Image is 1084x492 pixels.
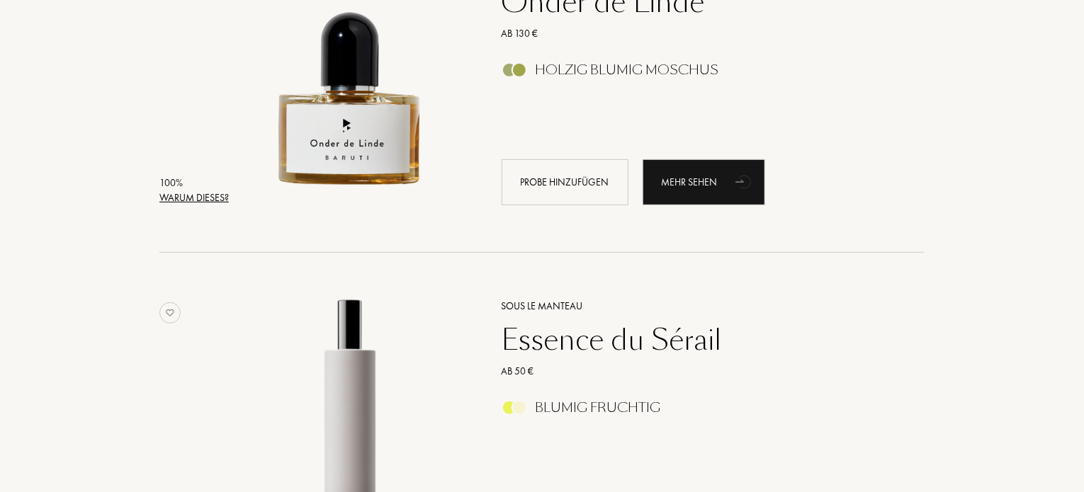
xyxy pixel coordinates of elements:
[491,364,904,379] a: Ab 50 €
[159,190,229,205] div: Warum dieses?
[643,159,765,205] a: Mehr sehenanimation
[491,323,904,357] a: Essence du Sérail
[159,302,181,324] img: no_like_p.png
[491,26,904,41] a: Ab 130 €
[643,159,765,205] div: Mehr sehen
[491,299,904,314] a: Sous le Manteau
[536,62,719,78] div: Holzig Blumig Moschus
[491,404,904,419] a: Blumig Fruchtig
[159,176,229,190] div: 100 %
[491,67,904,81] a: Holzig Blumig Moschus
[536,400,661,416] div: Blumig Fruchtig
[502,159,628,205] div: Probe hinzufügen
[730,167,759,195] div: animation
